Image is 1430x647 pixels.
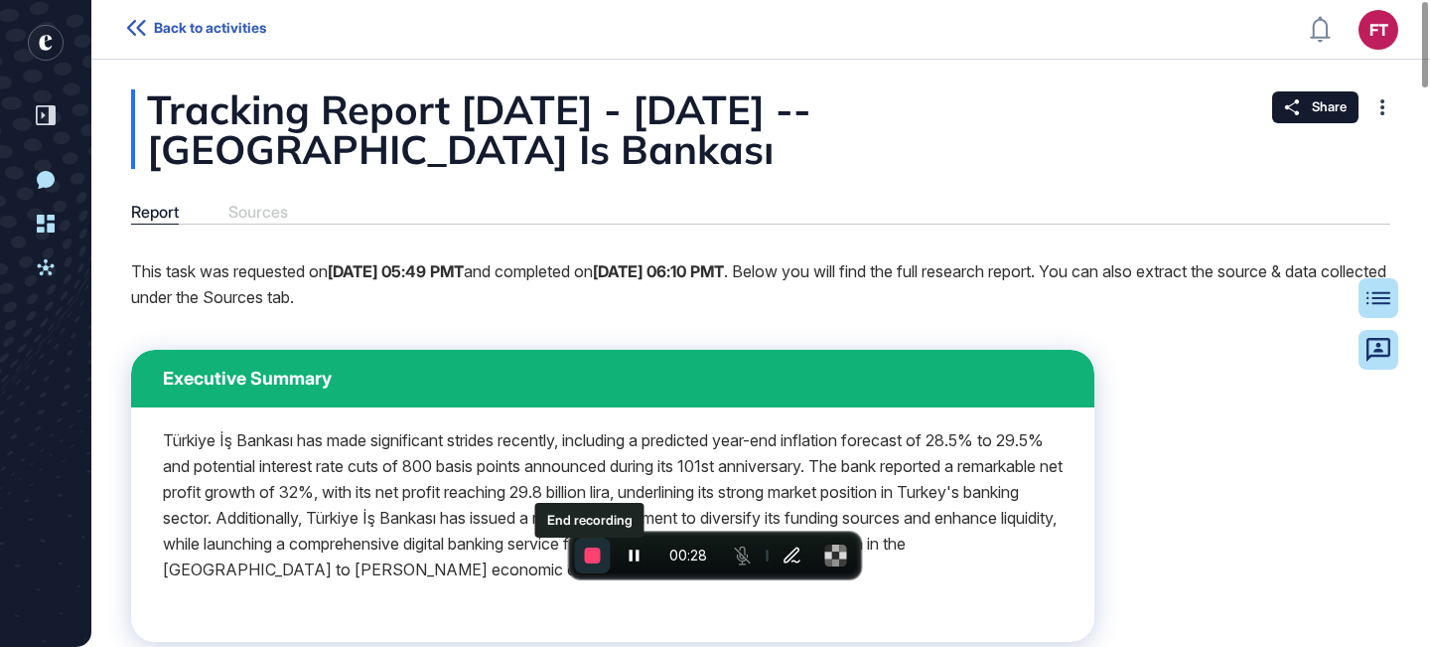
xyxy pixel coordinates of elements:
[1358,10,1398,50] button: FT
[154,20,266,36] span: Back to activities
[593,261,724,281] strong: [DATE] 06:10 PMT
[131,203,179,222] div: Report
[131,89,1390,169] div: Tracking Report [DATE] - [DATE] -- [GEOGRAPHIC_DATA] Is Bankası
[328,261,464,281] strong: [DATE] 05:49 PMT
[131,258,1390,310] p: This task was requested on and completed on . Below you will find the full research report. You c...
[127,20,266,39] a: Back to activities
[28,25,64,61] div: entrapeer-logo
[1312,99,1347,115] span: Share
[163,370,332,388] span: Executive Summary
[163,427,1063,582] p: Türkiye İş Bankası has made significant strides recently, including a predicted year-end inflatio...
